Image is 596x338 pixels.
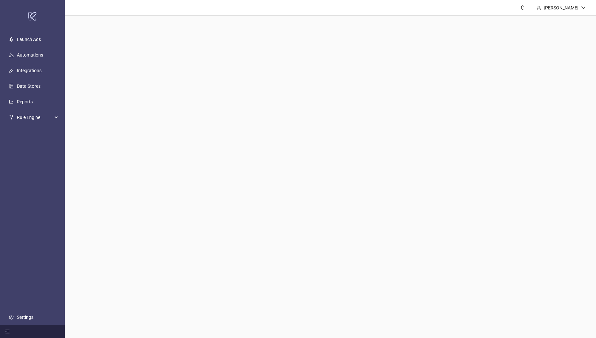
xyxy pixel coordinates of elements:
a: Reports [17,99,33,104]
span: menu-fold [5,329,10,334]
div: [PERSON_NAME] [541,4,581,11]
span: bell [520,5,525,10]
a: Launch Ads [17,37,41,42]
a: Integrations [17,68,42,73]
span: user [537,6,541,10]
span: Rule Engine [17,111,53,124]
a: Settings [17,315,33,320]
a: Automations [17,52,43,58]
span: fork [9,115,14,120]
span: down [581,6,586,10]
a: Data Stores [17,84,41,89]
